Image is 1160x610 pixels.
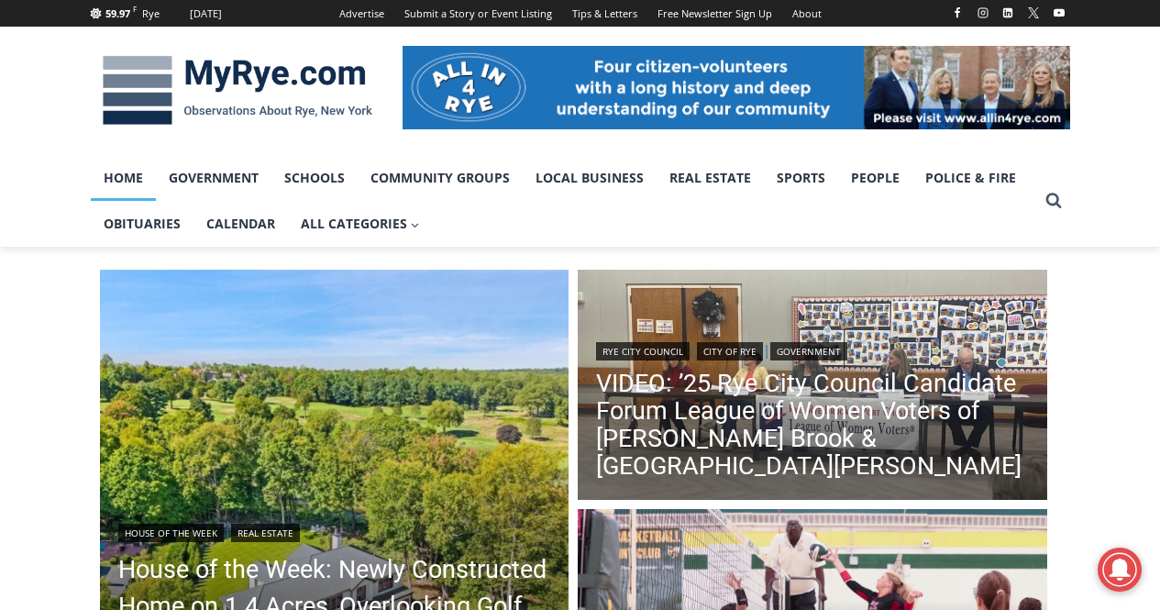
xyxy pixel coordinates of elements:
[997,2,1019,24] a: Linkedin
[596,370,1029,480] a: VIDEO: ’25 Rye City Council Candidate Forum League of Women Voters of [PERSON_NAME] Brook & [GEOG...
[133,4,137,14] span: F
[91,201,193,247] a: Obituaries
[972,2,994,24] a: Instagram
[105,6,130,20] span: 59.97
[578,270,1047,505] img: (PHOTO: The League of Women Voters of Rye, Rye Brook & Port Chester held a 2025 Rye City Council ...
[118,520,551,542] div: |
[271,155,358,201] a: Schools
[946,2,968,24] a: Facebook
[1037,184,1070,217] button: View Search Form
[596,338,1029,360] div: | |
[1048,2,1070,24] a: YouTube
[91,155,1037,248] nav: Primary Navigation
[193,201,288,247] a: Calendar
[403,46,1070,128] img: All in for Rye
[578,270,1047,505] a: Read More VIDEO: ’25 Rye City Council Candidate Forum League of Women Voters of Rye, Rye Brook & ...
[91,155,156,201] a: Home
[912,155,1029,201] a: Police & Fire
[838,155,912,201] a: People
[523,155,657,201] a: Local Business
[156,155,271,201] a: Government
[358,155,523,201] a: Community Groups
[288,201,433,247] a: All Categories
[118,524,224,542] a: House of the Week
[91,43,384,139] img: MyRye.com
[657,155,764,201] a: Real Estate
[142,6,160,22] div: Rye
[764,155,838,201] a: Sports
[697,342,763,360] a: City of Rye
[190,6,222,22] div: [DATE]
[596,342,690,360] a: Rye City Council
[231,524,300,542] a: Real Estate
[301,214,420,234] span: All Categories
[770,342,847,360] a: Government
[1022,2,1044,24] a: X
